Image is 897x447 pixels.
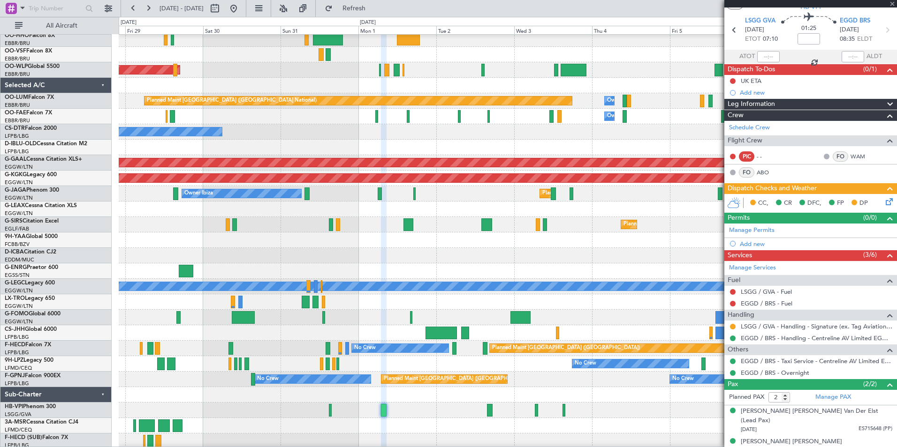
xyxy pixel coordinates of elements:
[741,369,809,377] a: EGGD / BRS - Overnight
[729,226,775,235] a: Manage Permits
[5,156,82,162] a: G-GAALCessna Citation XLS+
[5,64,28,69] span: OO-WLP
[5,358,53,363] a: 9H-LPZLegacy 500
[5,419,78,425] a: 3A-MSRCessna Citation CJ4
[763,35,778,44] span: 07:10
[514,26,592,34] div: Wed 3
[741,288,792,296] a: LSGG / GVA - Fuel
[741,77,761,85] div: UK ETA
[147,94,317,108] div: Planned Maint [GEOGRAPHIC_DATA] ([GEOGRAPHIC_DATA] National)
[840,16,870,26] span: EGGD BRS
[745,16,775,26] span: LSGG GVA
[334,5,374,12] span: Refresh
[5,404,23,410] span: HB-VPI
[5,249,24,255] span: D-ICBA
[5,179,33,186] a: EGGW/LTN
[5,148,29,155] a: LFPB/LBG
[757,168,778,177] a: ABO
[384,372,532,386] div: Planned Maint [GEOGRAPHIC_DATA] ([GEOGRAPHIC_DATA])
[784,199,792,208] span: CR
[5,187,59,193] a: G-JAGAPhenom 300
[728,213,750,223] span: Permits
[5,280,25,286] span: G-LEGC
[5,117,30,124] a: EBBR/BRU
[5,203,25,209] span: G-LEAX
[741,334,892,342] a: EGGD / BRS - Handling - Centreline AV Limited EGGD / BRS
[320,1,377,16] button: Refresh
[739,52,755,61] span: ATOT
[575,357,596,371] div: No Crew
[5,55,30,62] a: EBBR/BRU
[29,1,83,15] input: Trip Number
[5,287,33,294] a: EGGW/LTN
[745,25,764,35] span: [DATE]
[5,256,34,263] a: EDDM/MUC
[729,123,770,133] a: Schedule Crew
[125,26,203,34] div: Fri 29
[741,437,842,447] div: [PERSON_NAME] [PERSON_NAME]
[5,426,32,433] a: LFMD/CEQ
[5,210,33,217] a: EGGW/LTN
[728,275,740,286] span: Fuel
[5,311,61,317] a: G-FOMOGlobal 6000
[859,425,892,433] span: ES715648 (PP)
[740,89,892,97] div: Add new
[837,199,844,208] span: FP
[354,341,376,355] div: No Crew
[5,334,29,341] a: LFPB/LBG
[607,109,671,123] div: Owner Melsbroek Air Base
[729,393,764,402] label: Planned PAX
[5,411,31,418] a: LSGG/GVA
[203,26,281,34] div: Sat 30
[5,265,58,270] a: G-ENRGPraetor 600
[5,110,26,116] span: OO-FAE
[5,64,60,69] a: OO-WLPGlobal 5500
[5,95,54,100] a: OO-LUMFalcon 7X
[5,303,33,310] a: EGGW/LTN
[833,151,848,162] div: FO
[5,342,25,348] span: F-HECD
[5,141,37,147] span: D-IBLU-OLD
[5,71,30,78] a: EBBR/BRU
[5,419,26,425] span: 3A-MSR
[741,299,792,307] a: EGGD / BRS - Fuel
[5,126,57,131] a: CS-DTRFalcon 2000
[863,64,877,74] span: (0/1)
[121,19,137,27] div: [DATE]
[728,135,762,146] span: Flight Crew
[184,186,213,201] div: Owner Ibiza
[5,296,25,301] span: LX-TRO
[542,186,690,201] div: Planned Maint [GEOGRAPHIC_DATA] ([GEOGRAPHIC_DATA])
[5,218,59,224] a: G-SIRSCitation Excel
[5,358,23,363] span: 9H-LPZ
[5,349,29,356] a: LFPB/LBG
[5,404,56,410] a: HB-VPIPhenom 300
[739,167,754,178] div: FO
[728,183,817,194] span: Dispatch Checks and Weather
[5,164,33,171] a: EGGW/LTN
[5,48,26,54] span: OO-VSF
[623,217,771,231] div: Planned Maint [GEOGRAPHIC_DATA] ([GEOGRAPHIC_DATA])
[358,26,436,34] div: Mon 1
[160,4,204,13] span: [DATE] - [DATE]
[5,141,87,147] a: D-IBLU-OLDCessna Citation M2
[728,310,754,320] span: Handling
[5,172,57,178] a: G-KGKGLegacy 600
[492,341,640,355] div: Planned Maint [GEOGRAPHIC_DATA] ([GEOGRAPHIC_DATA])
[741,426,757,433] span: [DATE]
[5,249,56,255] a: D-ICBACitation CJ2
[757,152,778,161] div: - -
[5,435,68,440] a: F-HECD (SUB)Falcon 7X
[745,35,760,44] span: ETOT
[257,372,279,386] div: No Crew
[5,33,29,38] span: OO-HHO
[5,296,55,301] a: LX-TROLegacy 650
[863,379,877,389] span: (2/2)
[867,52,882,61] span: ALDT
[5,435,42,440] span: F-HECD (SUB)
[5,102,30,109] a: EBBR/BRU
[5,365,32,372] a: LFMD/CEQ
[5,95,28,100] span: OO-LUM
[5,126,25,131] span: CS-DTR
[5,172,27,178] span: G-KGKG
